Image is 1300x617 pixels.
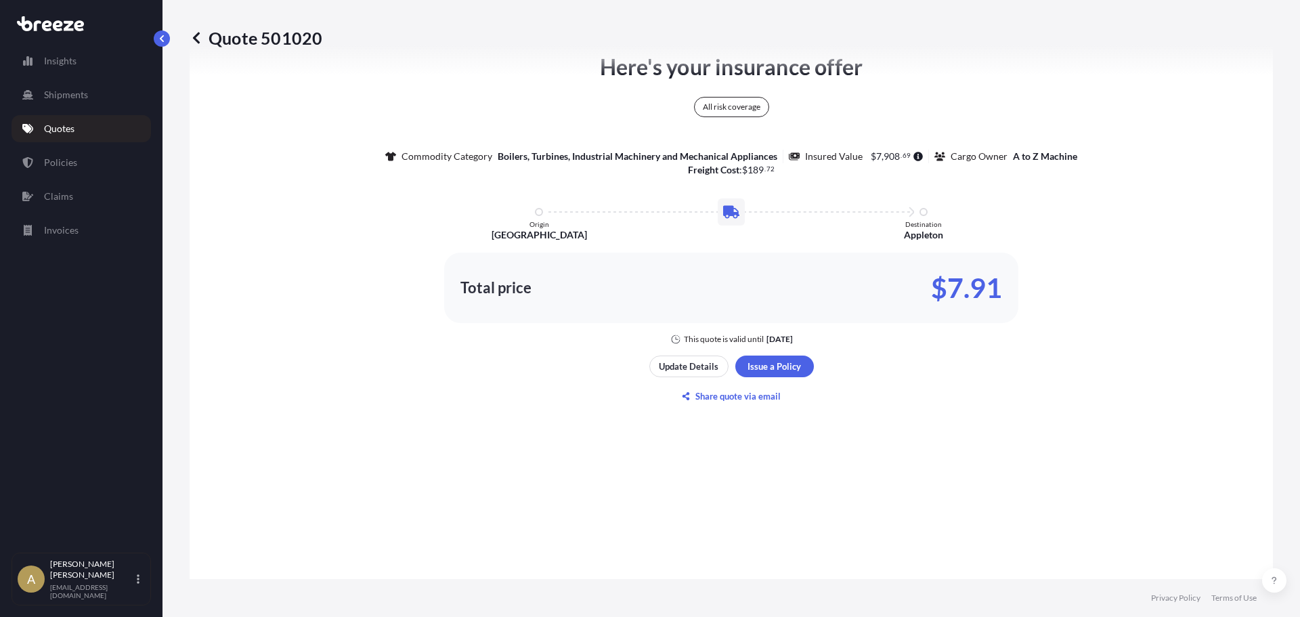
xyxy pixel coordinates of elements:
a: Terms of Use [1211,593,1257,603]
a: Claims [12,183,151,210]
p: Insured Value [805,150,863,163]
p: Origin [529,220,549,228]
a: Shipments [12,81,151,108]
p: Issue a Policy [747,360,801,373]
span: A [27,572,35,586]
b: Freight Cost [688,164,739,175]
a: Insights [12,47,151,75]
p: Policies [44,156,77,169]
a: Privacy Policy [1151,593,1200,603]
span: 69 [903,153,911,158]
p: Cargo Owner [951,150,1007,163]
p: Shipments [44,88,88,102]
p: Destination [905,220,942,228]
button: Issue a Policy [735,356,814,377]
p: Quotes [44,122,74,135]
p: Boilers, Turbines, Industrial Machinery and Mechanical Appliances [498,150,777,163]
button: Update Details [649,356,729,377]
span: $ [871,152,876,161]
p: Claims [44,190,73,203]
a: Policies [12,149,151,176]
span: 72 [766,167,775,171]
p: [EMAIL_ADDRESS][DOMAIN_NAME] [50,583,134,599]
span: $ [742,165,747,175]
div: All risk coverage [694,97,769,117]
a: Quotes [12,115,151,142]
p: Quote 501020 [190,27,322,49]
span: 189 [747,165,764,175]
p: Insights [44,54,77,68]
p: Total price [460,281,532,295]
p: [PERSON_NAME] [PERSON_NAME] [50,559,134,580]
p: Appleton [904,228,943,242]
p: Update Details [659,360,718,373]
p: [DATE] [766,334,793,345]
p: : [688,163,775,177]
button: Share quote via email [649,385,814,407]
span: . [901,153,902,158]
a: Invoices [12,217,151,244]
span: 908 [884,152,900,161]
p: Share quote via email [695,389,781,403]
p: A to Z Machine [1013,150,1077,163]
p: [GEOGRAPHIC_DATA] [492,228,587,242]
p: Commodity Category [402,150,492,163]
span: , [882,152,884,161]
span: 7 [876,152,882,161]
span: . [764,167,766,171]
p: $7.91 [931,277,1002,299]
p: This quote is valid until [684,334,764,345]
p: Invoices [44,224,79,237]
